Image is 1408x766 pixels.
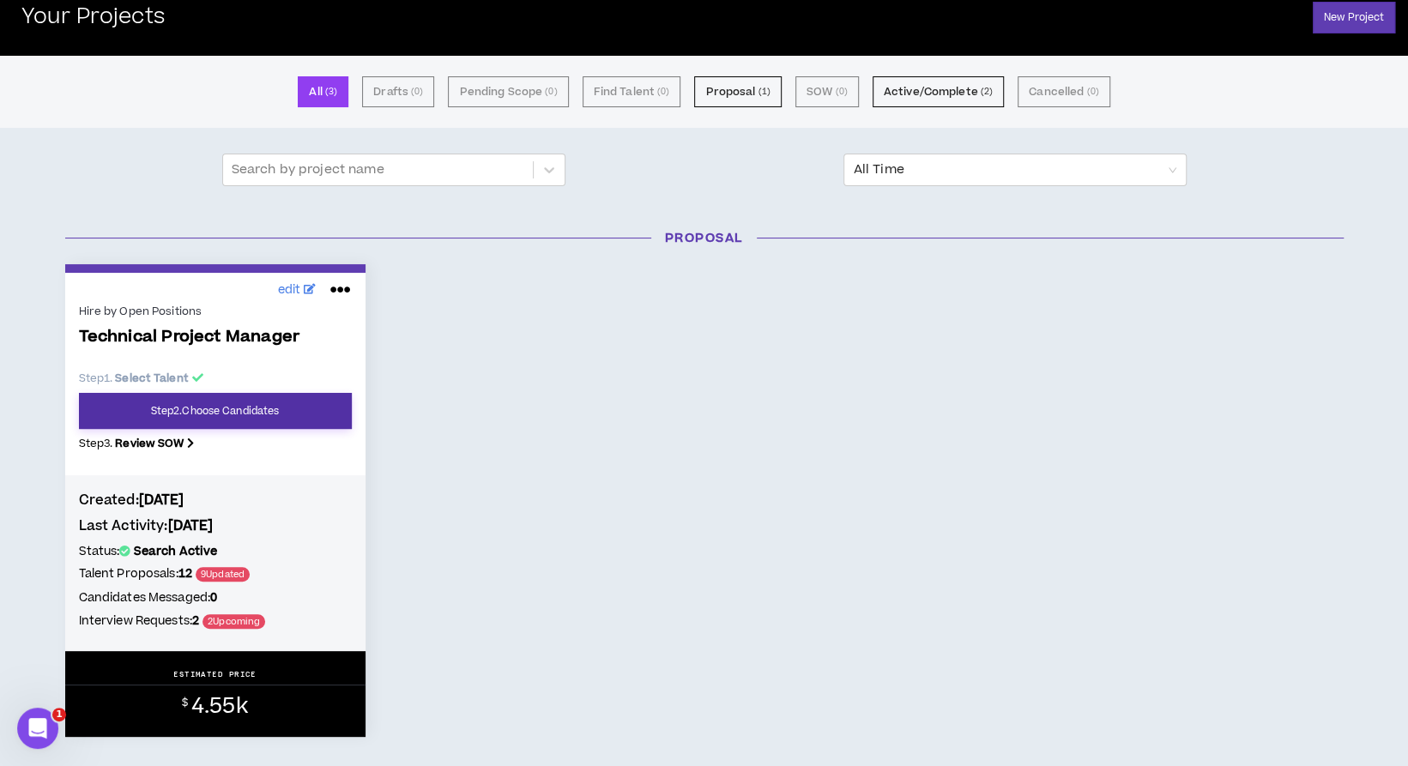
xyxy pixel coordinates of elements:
[448,76,568,107] button: Pending Scope (0)
[325,84,337,100] small: ( 3 )
[192,612,199,630] b: 2
[115,371,189,386] b: Select Talent
[173,669,257,679] p: ESTIMATED PRICE
[79,371,352,386] p: Step 1 .
[115,436,184,451] b: Review SOW
[79,304,352,319] div: Hire by Open Positions
[298,76,348,107] button: All (3)
[17,708,58,749] iframe: Intercom live chat
[835,84,847,100] small: ( 0 )
[79,436,352,451] p: Step 3 .
[362,76,434,107] button: Drafts (0)
[1313,2,1395,33] a: New Project
[139,491,184,510] b: [DATE]
[52,229,1357,247] h3: Proposal
[795,76,859,107] button: SOW (0)
[79,393,352,429] a: Step2.Choose Candidates
[873,76,1004,107] button: Active/Complete (2)
[178,565,192,582] b: 12
[1086,84,1098,100] small: ( 0 )
[134,543,218,560] b: Search Active
[79,328,352,347] span: Technical Project Manager
[854,154,1176,185] span: All Time
[21,5,165,30] h2: Your Projects
[79,491,352,510] h4: Created:
[79,516,352,535] h4: Last Activity:
[210,589,217,606] b: 0
[191,691,248,721] span: 4.55k
[545,84,557,100] small: ( 0 )
[1018,76,1110,107] button: Cancelled (0)
[411,84,423,100] small: ( 0 )
[182,696,188,710] sup: $
[274,277,321,304] a: edit
[694,76,781,107] button: Proposal (1)
[79,612,352,631] h5: Interview Requests:
[79,564,352,584] h5: Talent Proposals:
[981,84,993,100] small: ( 2 )
[657,84,669,100] small: ( 0 )
[758,84,770,100] small: ( 1 )
[79,588,352,607] h5: Candidates Messaged:
[196,567,250,582] span: 9 Updated
[583,76,681,107] button: Find Talent (0)
[278,281,301,299] span: edit
[202,614,265,629] span: 2 Upcoming
[52,708,66,721] span: 1
[79,542,352,561] h5: Status:
[168,516,214,535] b: [DATE]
